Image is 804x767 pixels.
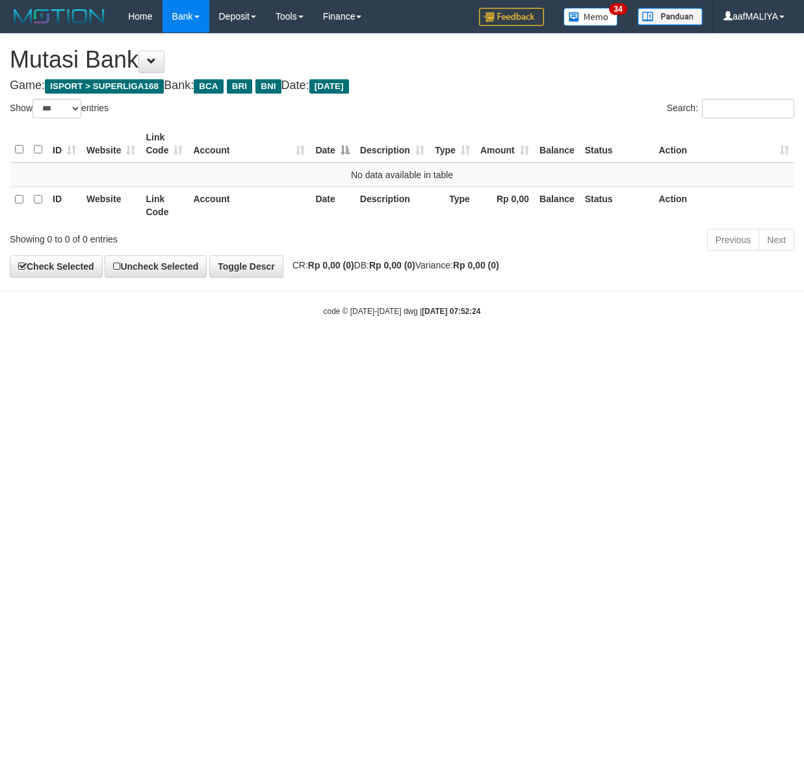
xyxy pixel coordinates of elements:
th: Status [580,187,654,224]
a: Uncheck Selected [105,255,207,278]
a: Toggle Descr [209,255,283,278]
h4: Game: Bank: Date: [10,79,794,92]
th: Date: activate to sort column descending [310,125,354,162]
span: [DATE] [309,79,349,94]
th: Type: activate to sort column ascending [430,125,475,162]
th: Website [81,187,140,224]
td: No data available in table [10,162,794,187]
a: Check Selected [10,255,103,278]
img: Feedback.jpg [479,8,544,26]
select: Showentries [32,99,81,118]
a: Previous [707,229,759,251]
span: 34 [609,3,627,15]
th: Action: activate to sort column ascending [654,125,795,162]
img: panduan.png [638,8,703,25]
th: Status [580,125,654,162]
th: Type [430,187,475,224]
a: Next [759,229,794,251]
th: Description [355,187,430,224]
span: BRI [227,79,252,94]
label: Search: [667,99,794,118]
th: Website: activate to sort column ascending [81,125,140,162]
th: Account [188,187,310,224]
strong: Rp 0,00 (0) [308,260,354,270]
small: code © [DATE]-[DATE] dwg | [324,307,481,316]
span: ISPORT > SUPERLIGA168 [45,79,164,94]
span: CR: DB: Variance: [286,260,499,270]
th: Action [654,187,795,224]
th: ID: activate to sort column ascending [47,125,81,162]
input: Search: [702,99,794,118]
th: Account: activate to sort column ascending [188,125,310,162]
th: Date [310,187,354,224]
th: Description: activate to sort column ascending [355,125,430,162]
th: Rp 0,00 [475,187,534,224]
th: Balance [534,125,580,162]
th: Link Code [140,187,188,224]
strong: [DATE] 07:52:24 [422,307,480,316]
img: MOTION_logo.png [10,6,109,26]
th: Balance [534,187,580,224]
th: Link Code: activate to sort column ascending [140,125,188,162]
img: Button%20Memo.svg [564,8,618,26]
h1: Mutasi Bank [10,47,794,73]
div: Showing 0 to 0 of 0 entries [10,227,325,246]
strong: Rp 0,00 (0) [453,260,499,270]
th: ID [47,187,81,224]
span: BCA [194,79,223,94]
label: Show entries [10,99,109,118]
th: Amount: activate to sort column ascending [475,125,534,162]
span: BNI [255,79,281,94]
strong: Rp 0,00 (0) [369,260,415,270]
